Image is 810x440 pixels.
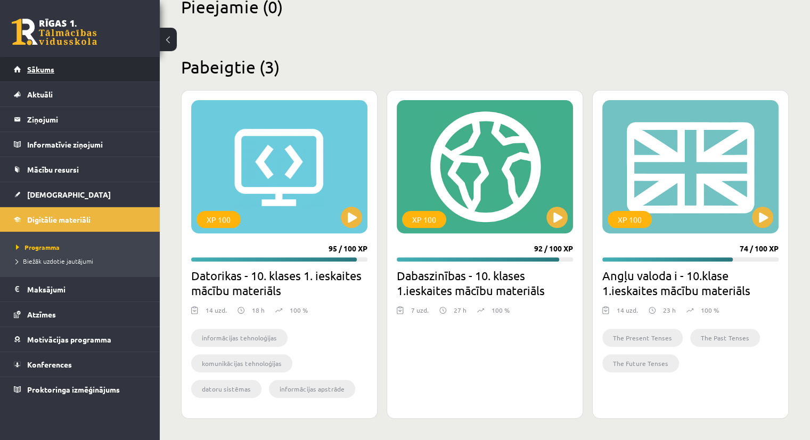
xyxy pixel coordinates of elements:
p: 27 h [454,305,467,315]
li: The Future Tenses [602,354,679,372]
h2: Pabeigtie (3) [181,56,789,77]
a: Maksājumi [14,277,146,302]
p: 18 h [252,305,265,315]
li: The Present Tenses [602,329,683,347]
li: informācijas tehnoloģijas [191,329,288,347]
legend: Informatīvie ziņojumi [27,132,146,157]
a: Mācību resursi [14,157,146,182]
a: Rīgas 1. Tālmācības vidusskola [12,19,97,45]
span: Aktuāli [27,89,53,99]
a: Biežāk uzdotie jautājumi [16,256,149,266]
p: 100 % [492,305,510,315]
h2: Dabaszinības - 10. klases 1.ieskaites mācību materiāls [397,268,573,298]
li: datoru sistēmas [191,380,261,398]
span: Sākums [27,64,54,74]
div: XP 100 [402,211,446,228]
h2: Datorikas - 10. klases 1. ieskaites mācību materiāls [191,268,367,298]
li: komunikācijas tehnoloģijas [191,354,292,372]
span: Digitālie materiāli [27,215,91,224]
span: Atzīmes [27,309,56,319]
h2: Angļu valoda i - 10.klase 1.ieskaites mācību materiāls [602,268,779,298]
li: informācijas apstrāde [269,380,355,398]
a: Ziņojumi [14,107,146,132]
a: Atzīmes [14,302,146,327]
div: 7 uzd. [411,305,429,321]
a: Digitālie materiāli [14,207,146,232]
a: Informatīvie ziņojumi [14,132,146,157]
div: 14 uzd. [617,305,638,321]
div: 14 uzd. [206,305,227,321]
span: Programma [16,243,60,251]
span: Mācību resursi [27,165,79,174]
span: Proktoringa izmēģinājums [27,385,120,394]
a: [DEMOGRAPHIC_DATA] [14,182,146,207]
span: [DEMOGRAPHIC_DATA] [27,190,111,199]
a: Programma [16,242,149,252]
legend: Maksājumi [27,277,146,302]
a: Konferences [14,352,146,377]
span: Konferences [27,360,72,369]
div: XP 100 [197,211,241,228]
legend: Ziņojumi [27,107,146,132]
span: Motivācijas programma [27,335,111,344]
p: 100 % [701,305,719,315]
span: Biežāk uzdotie jautājumi [16,257,93,265]
a: Sākums [14,57,146,82]
a: Proktoringa izmēģinājums [14,377,146,402]
li: The Past Tenses [690,329,760,347]
a: Aktuāli [14,82,146,107]
p: 23 h [663,305,676,315]
a: Motivācijas programma [14,327,146,352]
p: 100 % [290,305,308,315]
div: XP 100 [608,211,652,228]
